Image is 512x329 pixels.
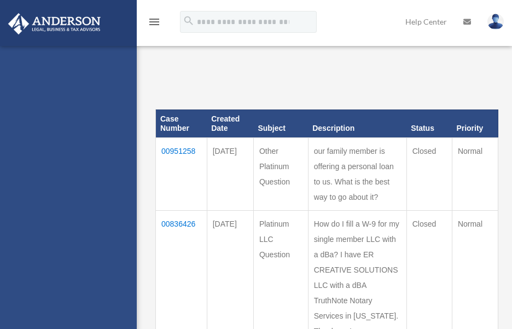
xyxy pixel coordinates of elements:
td: Normal [452,137,498,210]
i: menu [148,15,161,28]
th: Description [308,109,406,137]
img: Anderson Advisors Platinum Portal [5,13,104,34]
img: User Pic [487,14,504,30]
td: 00951258 [156,137,207,210]
th: Created Date [207,109,253,137]
a: menu [148,19,161,28]
i: search [183,15,195,27]
td: [DATE] [207,137,253,210]
td: our family member is offering a personal loan to us. What is the best way to go about it? [308,137,406,210]
th: Priority [452,109,498,137]
th: Status [406,109,452,137]
td: Closed [406,137,452,210]
th: Subject [253,109,308,137]
td: Other Platinum Question [253,137,308,210]
th: Case Number [156,109,207,137]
